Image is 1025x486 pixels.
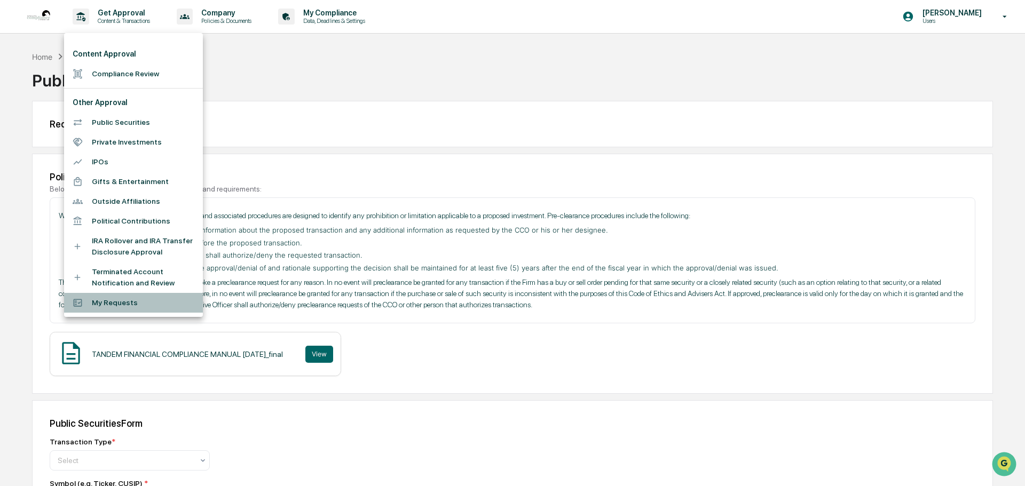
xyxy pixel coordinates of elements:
[64,211,203,231] li: Political Contributions
[64,192,203,211] li: Outside Affiliations
[6,150,72,170] a: 🔎Data Lookup
[64,231,203,262] li: IRA Rollover and IRA Transfer Disclosure Approval
[6,130,73,149] a: 🖐️Preclearance
[64,44,203,64] li: Content Approval
[182,85,194,98] button: Start new chat
[77,136,86,144] div: 🗄️
[64,293,203,313] li: My Requests
[11,22,194,39] p: How can we help?
[64,172,203,192] li: Gifts & Entertainment
[64,113,203,132] li: Public Securities
[21,134,69,145] span: Preclearance
[75,180,129,189] a: Powered byPylon
[64,132,203,152] li: Private Investments
[991,451,1020,480] iframe: Open customer support
[88,134,132,145] span: Attestations
[21,155,67,165] span: Data Lookup
[11,136,19,144] div: 🖐️
[64,152,203,172] li: IPOs
[64,262,203,293] li: Terminated Account Notification and Review
[64,64,203,84] li: Compliance Review
[36,92,135,101] div: We're available if you need us!
[64,93,203,113] li: Other Approval
[11,82,30,101] img: 1746055101610-c473b297-6a78-478c-a979-82029cc54cd1
[11,156,19,164] div: 🔎
[106,181,129,189] span: Pylon
[73,130,137,149] a: 🗄️Attestations
[36,82,175,92] div: Start new chat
